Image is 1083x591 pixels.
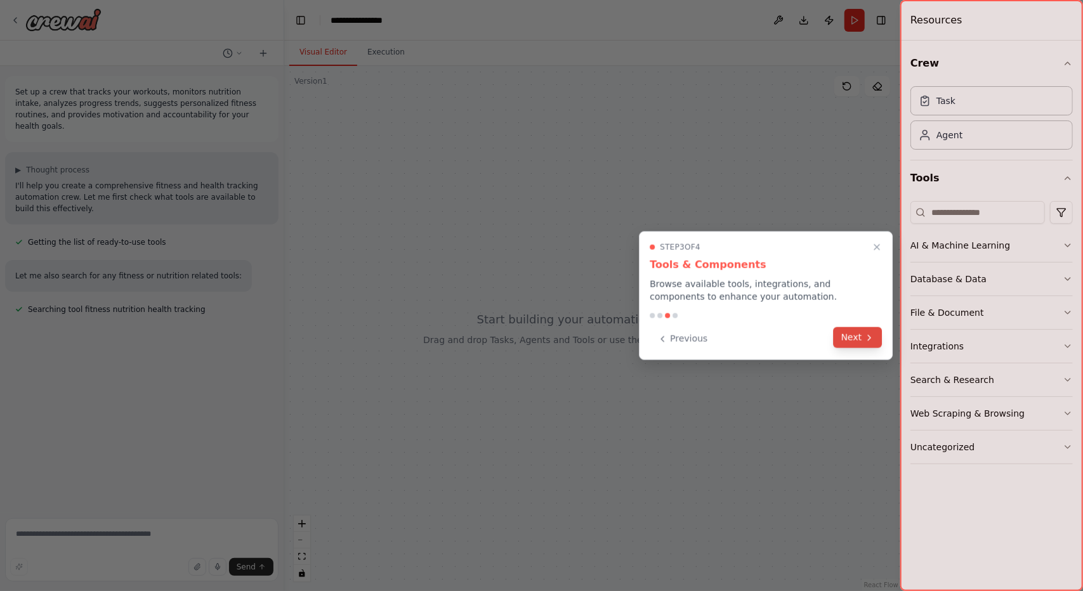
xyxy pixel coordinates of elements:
[834,327,883,348] button: Next
[650,257,882,273] h3: Tools & Components
[292,11,310,29] button: Hide left sidebar
[869,240,884,255] button: Close walkthrough
[650,278,882,303] p: Browse available tools, integrations, and components to enhance your automation.
[650,328,715,349] button: Previous
[660,242,700,252] span: Step 3 of 4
